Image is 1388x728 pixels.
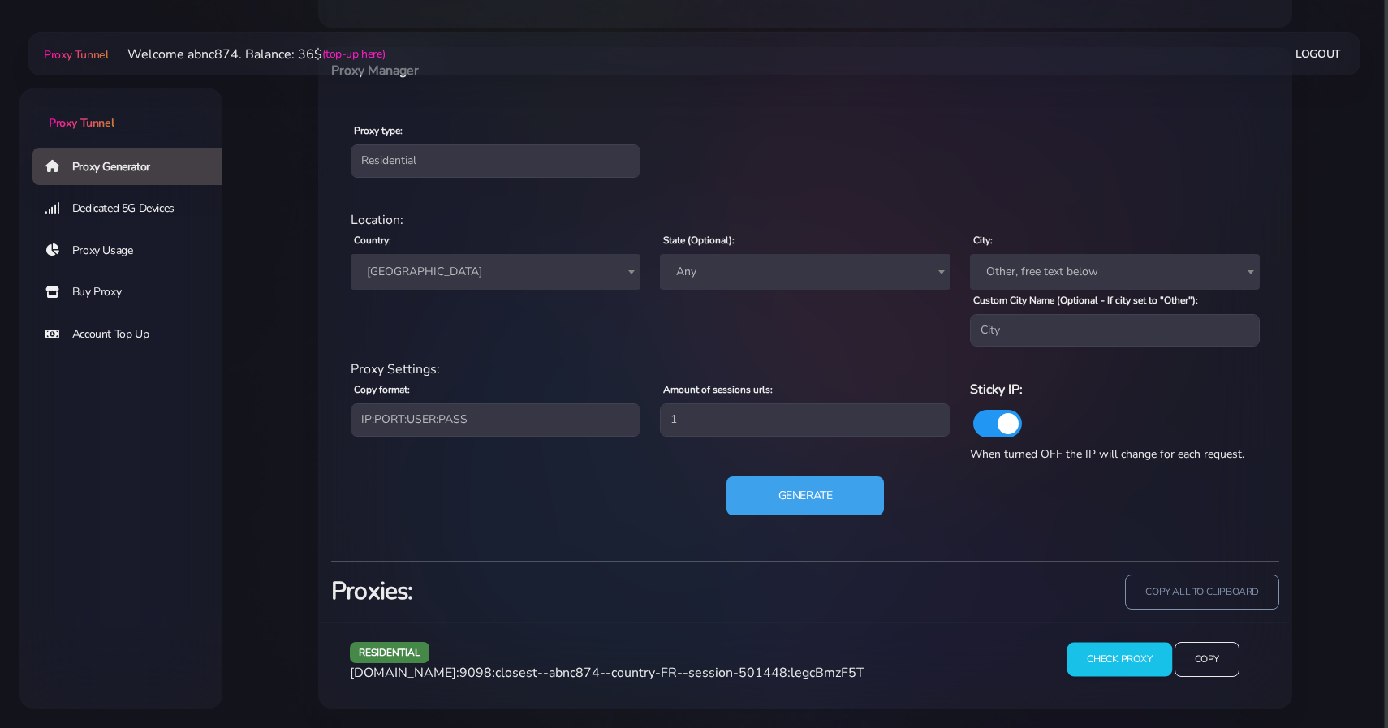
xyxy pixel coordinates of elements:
a: Dedicated 5G Devices [32,190,235,227]
label: Country: [354,233,391,248]
span: Proxy Tunnel [49,115,114,131]
label: Copy format: [354,382,410,397]
h3: Proxies: [331,575,795,608]
a: Proxy Tunnel [19,88,222,131]
span: Any [670,261,940,283]
span: Proxy Tunnel [44,47,108,62]
span: Any [660,254,950,290]
span: residential [350,642,429,662]
span: When turned OFF the IP will change for each request. [970,446,1244,462]
label: Amount of sessions urls: [663,382,773,397]
span: Other, free text below [980,261,1250,283]
input: Copy [1175,642,1239,677]
span: France [360,261,631,283]
span: France [351,254,640,290]
div: Location: [341,210,1269,230]
label: State (Optional): [663,233,735,248]
button: Generate [726,476,885,515]
a: Proxy Tunnel [41,41,108,67]
label: Proxy type: [354,123,403,138]
div: Proxy Settings: [341,360,1269,379]
a: Proxy Generator [32,148,235,185]
a: (top-up here) [322,45,385,62]
input: copy all to clipboard [1125,575,1279,610]
span: [DOMAIN_NAME]:9098:closest--abnc874--country-FR--session-501448:legcBmzF5T [350,664,864,682]
a: Logout [1295,39,1341,69]
a: Account Top Up [32,316,235,353]
li: Welcome abnc874. Balance: 36$ [108,45,385,64]
label: City: [973,233,993,248]
input: City [970,314,1260,347]
input: Check Proxy [1067,643,1172,677]
a: Buy Proxy [32,274,235,311]
label: Custom City Name (Optional - If city set to "Other"): [973,293,1198,308]
span: Other, free text below [970,254,1260,290]
h6: Sticky IP: [970,379,1260,400]
a: Proxy Usage [32,232,235,269]
iframe: Webchat Widget [1309,649,1368,708]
